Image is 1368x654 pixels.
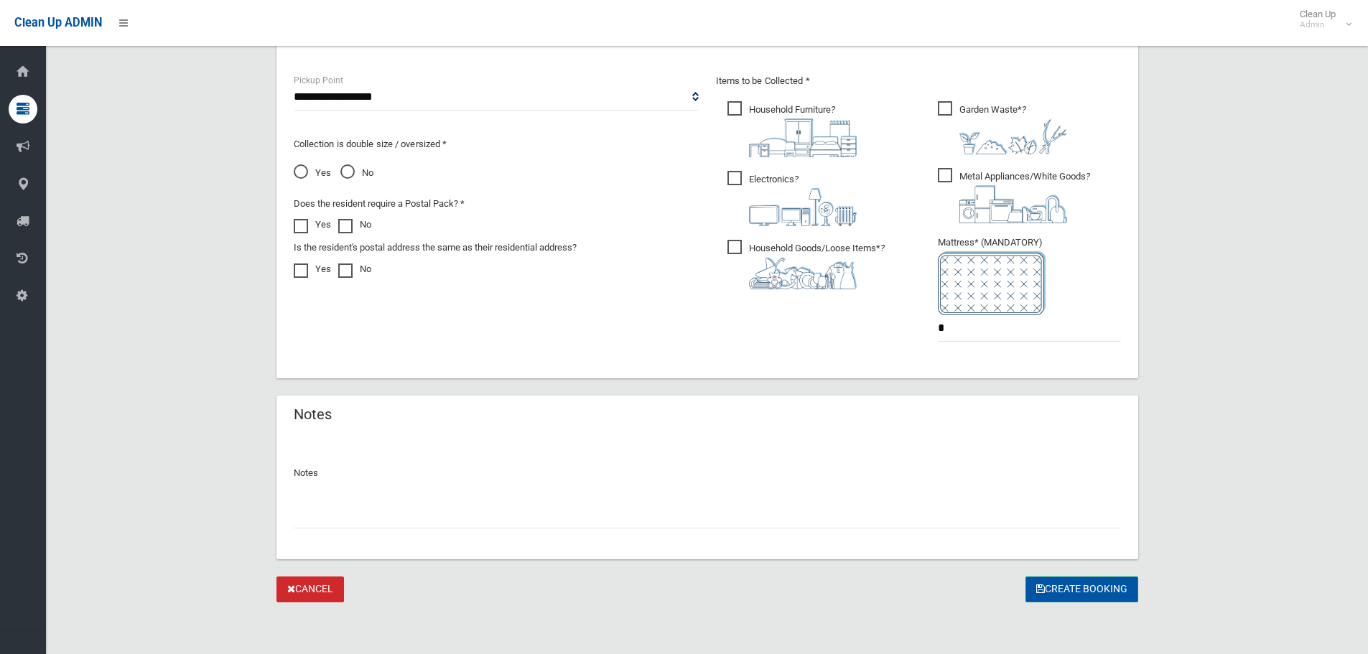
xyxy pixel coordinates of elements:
label: No [338,216,371,233]
span: Clean Up [1293,9,1350,30]
i: ? [749,104,857,157]
header: Notes [276,401,349,429]
i: ? [959,104,1067,154]
a: Cancel [276,576,344,603]
span: Electronics [727,171,857,226]
span: Yes [294,164,331,182]
span: No [340,164,373,182]
i: ? [749,243,885,289]
p: Items to be Collected * [716,73,1121,90]
img: 36c1b0289cb1767239cdd3de9e694f19.png [959,185,1067,223]
span: Mattress* (MANDATORY) [938,237,1121,315]
label: Yes [294,216,331,233]
img: aa9efdbe659d29b613fca23ba79d85cb.png [749,118,857,157]
label: Does the resident require a Postal Pack? * [294,195,465,212]
img: 4fd8a5c772b2c999c83690221e5242e0.png [959,118,1067,154]
img: b13cc3517677393f34c0a387616ef184.png [749,257,857,289]
span: Garden Waste* [938,101,1067,154]
p: Collection is double size / oversized * [294,136,699,153]
i: ? [749,174,857,226]
img: 394712a680b73dbc3d2a6a3a7ffe5a07.png [749,188,857,226]
small: Admin [1300,19,1336,30]
label: No [338,261,371,278]
span: Clean Up ADMIN [14,16,102,29]
label: Is the resident's postal address the same as their residential address? [294,239,577,256]
i: ? [959,171,1090,223]
label: Yes [294,261,331,278]
p: Notes [294,464,1121,482]
span: Household Furniture [727,101,857,157]
button: Create Booking [1025,576,1138,603]
span: Household Goods/Loose Items* [727,240,885,289]
span: Metal Appliances/White Goods [938,168,1090,223]
img: e7408bece873d2c1783593a074e5cb2f.png [938,251,1046,315]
